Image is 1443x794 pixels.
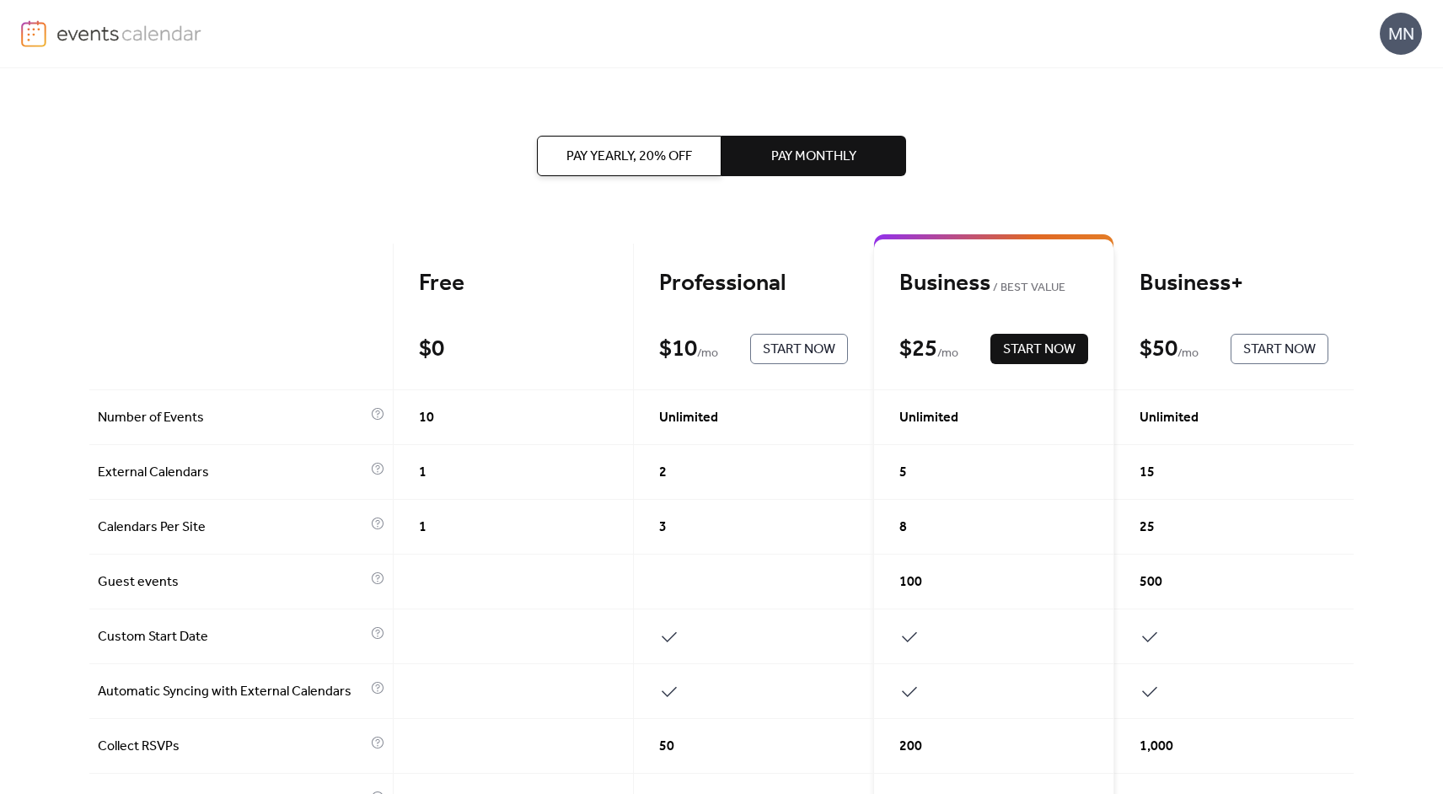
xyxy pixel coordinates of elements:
span: 5 [899,463,907,483]
span: 2 [659,463,667,483]
span: 50 [659,737,674,757]
img: logo-type [56,20,202,46]
div: $ 0 [419,335,444,364]
span: Unlimited [659,408,718,428]
span: 1,000 [1140,737,1173,757]
span: Unlimited [899,408,958,428]
div: MN [1380,13,1422,55]
button: Start Now [990,334,1088,364]
span: Collect RSVPs [98,737,367,757]
span: Guest events [98,572,367,593]
span: External Calendars [98,463,367,483]
div: Professional [659,269,848,298]
span: 10 [419,408,434,428]
span: Pay Monthly [771,147,856,167]
span: 100 [899,572,922,593]
button: Pay Monthly [721,136,906,176]
span: 500 [1140,572,1162,593]
span: / mo [697,344,718,364]
span: / mo [937,344,958,364]
span: Custom Start Date [98,627,367,647]
span: 8 [899,518,907,538]
span: Unlimited [1140,408,1199,428]
span: BEST VALUE [990,278,1065,298]
div: $ 10 [659,335,697,364]
div: Free [419,269,608,298]
button: Start Now [1231,334,1328,364]
button: Start Now [750,334,848,364]
img: logo [21,20,46,47]
div: $ 25 [899,335,937,364]
span: 1 [419,463,426,483]
div: Business+ [1140,269,1328,298]
span: Automatic Syncing with External Calendars [98,682,367,702]
span: Calendars Per Site [98,518,367,538]
span: Start Now [1243,340,1316,360]
span: 200 [899,737,922,757]
div: $ 50 [1140,335,1177,364]
span: Start Now [763,340,835,360]
div: Business [899,269,1088,298]
span: 1 [419,518,426,538]
button: Pay Yearly, 20% off [537,136,721,176]
span: / mo [1177,344,1199,364]
span: 15 [1140,463,1155,483]
span: Pay Yearly, 20% off [566,147,692,167]
span: 25 [1140,518,1155,538]
span: 3 [659,518,667,538]
span: Start Now [1003,340,1076,360]
span: Number of Events [98,408,367,428]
